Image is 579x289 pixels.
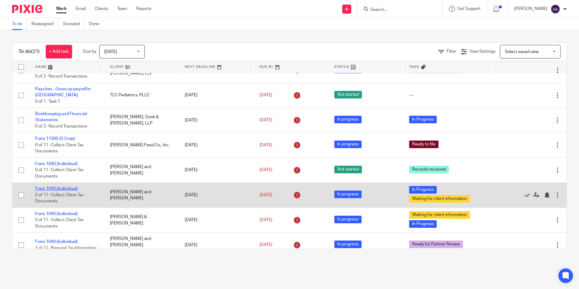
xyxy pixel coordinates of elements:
[260,143,272,147] span: [DATE]
[409,65,419,68] span: Tags
[447,49,456,54] span: Filter
[260,168,272,172] span: [DATE]
[35,218,84,228] span: 0 of 11 · Collect Client Tax Documents
[35,99,60,104] span: 0 of 1 · Task 1
[95,6,108,12] a: Clients
[117,6,127,12] a: Team
[63,18,84,30] a: Snoozed
[35,124,87,128] span: 0 of 3 · Record Transactions
[524,192,533,198] a: Mark as done
[457,7,481,11] span: Get Support
[409,166,449,173] span: Records received
[18,48,40,55] h1: To do
[334,216,362,223] span: In progress
[35,246,97,250] span: 2 of 11 · Request Tax Information
[179,208,253,232] td: [DATE]
[35,75,87,79] span: 0 of 3 · Record Transactions
[334,241,362,248] span: In progress
[35,168,84,178] span: 0 of 11 · Collect Client Tax Documents
[12,18,27,30] a: To do
[334,141,362,148] span: In progress
[136,6,151,12] a: Reports
[35,187,78,191] a: Form 1040 (Individual)
[409,186,437,194] span: In Progress
[334,191,362,198] span: In progress
[260,118,272,122] span: [DATE]
[334,116,362,123] span: In progress
[104,208,179,232] td: [PERSON_NAME] & [PERSON_NAME]
[179,108,253,133] td: [DATE]
[179,133,253,158] td: [DATE]
[334,166,362,173] span: Not started
[31,18,58,30] a: Reassigned
[104,183,179,208] td: [PERSON_NAME] and [PERSON_NAME]
[409,211,470,219] span: Waiting for client information
[31,49,40,54] span: (21)
[409,195,470,203] span: Waiting for client information
[46,45,72,58] a: + Add task
[260,193,272,197] span: [DATE]
[179,83,253,108] td: [DATE]
[409,220,437,228] span: In Progress
[104,158,179,182] td: [PERSON_NAME] and [PERSON_NAME]
[260,93,272,97] span: [DATE]
[35,143,84,154] span: 0 of 11 · Collect Client Tax Documents
[89,18,104,30] a: Done
[56,6,67,12] a: Work
[76,6,86,12] a: Email
[35,193,84,204] span: 0 of 11 · Collect Client Tax Documents
[35,87,91,97] a: Paychex - Gross up payroll in [GEOGRAPHIC_DATA]
[409,241,463,248] span: Ready for Partner Review
[35,240,78,244] a: Form 1040 (Individual)
[35,112,87,122] a: Bookkeeping and Financial Statements
[179,183,253,208] td: [DATE]
[469,49,495,54] span: View Settings
[35,162,78,166] a: Form 1040 (Individual)
[179,158,253,182] td: [DATE]
[260,218,272,222] span: [DATE]
[35,212,78,216] a: Form 1040 (Individual)
[551,4,560,14] img: svg%3E
[505,50,539,54] span: Select saved view
[104,233,179,257] td: [PERSON_NAME] and [PERSON_NAME] [PERSON_NAME]
[104,108,179,133] td: [PERSON_NAME], Cook & [PERSON_NAME], LLP
[104,133,179,158] td: [PERSON_NAME] Feed Co., Inc.
[334,91,362,98] span: Not started
[104,50,117,54] span: [DATE]
[370,7,424,13] input: Search
[409,92,486,98] div: ---
[409,116,437,123] span: In Progress
[409,141,438,148] span: Ready to file
[12,5,42,13] img: Pixie
[260,243,272,247] span: [DATE]
[179,233,253,257] td: [DATE]
[514,6,548,12] p: [PERSON_NAME]
[35,137,75,141] a: Form 1120S (S Corp)
[83,48,96,55] p: Due by
[104,83,179,108] td: TLC Pediatrics, PLLC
